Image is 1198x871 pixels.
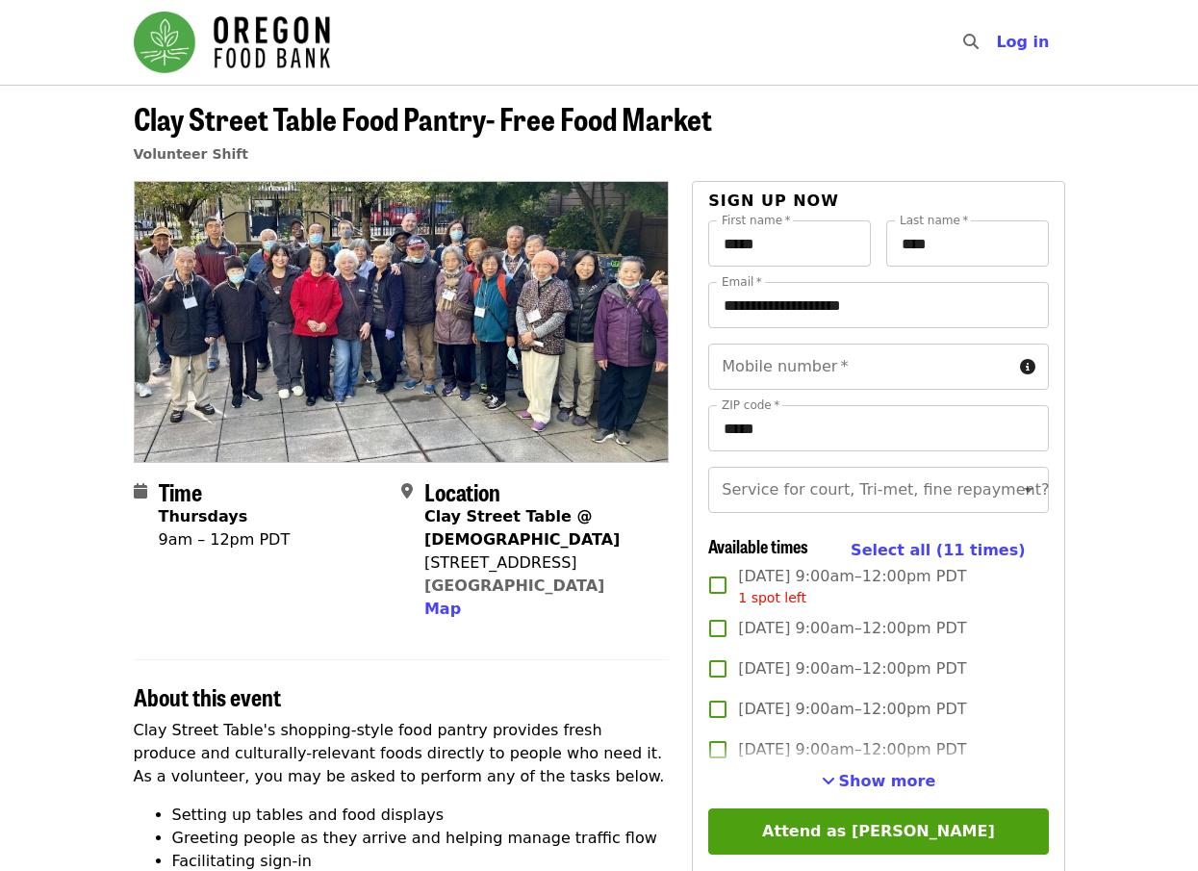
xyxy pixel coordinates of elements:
i: circle-info icon [1020,358,1035,376]
strong: Thursdays [159,507,248,525]
span: [DATE] 9:00am–12:00pm PDT [738,617,966,640]
span: [DATE] 9:00am–12:00pm PDT [738,738,966,761]
label: Email [722,276,762,288]
li: Greeting people as they arrive and helping manage traffic flow [172,827,670,850]
span: [DATE] 9:00am–12:00pm PDT [738,698,966,721]
input: Mobile number [708,344,1011,390]
input: Last name [886,220,1049,267]
button: Select all (11 times) [851,536,1025,565]
img: Oregon Food Bank - Home [134,12,330,73]
span: Sign up now [708,192,839,210]
button: Open [1015,476,1042,503]
span: Time [159,474,202,508]
button: Attend as [PERSON_NAME] [708,808,1048,855]
span: 1 spot left [738,590,806,605]
div: [STREET_ADDRESS] [424,551,653,575]
i: search icon [963,33,979,51]
span: Select all (11 times) [851,541,1025,559]
span: [DATE] 9:00am–12:00pm PDT [738,657,966,680]
a: Volunteer Shift [134,146,249,162]
span: Clay Street Table Food Pantry- Free Food Market [134,95,712,141]
button: See more timeslots [822,770,936,793]
strong: Clay Street Table @ [DEMOGRAPHIC_DATA] [424,507,620,549]
input: ZIP code [708,405,1048,451]
span: Map [424,600,461,618]
button: Log in [981,23,1064,62]
label: Last name [900,215,968,226]
span: Location [424,474,500,508]
li: Setting up tables and food displays [172,804,670,827]
div: 9am – 12pm PDT [159,528,291,551]
img: Clay Street Table Food Pantry- Free Food Market organized by Oregon Food Bank [135,182,669,461]
label: ZIP code [722,399,779,411]
input: Email [708,282,1048,328]
span: Available times [708,533,808,558]
span: About this event [134,679,281,713]
i: map-marker-alt icon [401,482,413,500]
a: [GEOGRAPHIC_DATA] [424,576,604,595]
span: Show more [839,772,936,790]
input: First name [708,220,871,267]
span: [DATE] 9:00am–12:00pm PDT [738,565,966,608]
span: Log in [996,33,1049,51]
label: First name [722,215,791,226]
button: Map [424,598,461,621]
i: calendar icon [134,482,147,500]
input: Search [990,19,1006,65]
p: Clay Street Table's shopping-style food pantry provides fresh produce and culturally-relevant foo... [134,719,670,788]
